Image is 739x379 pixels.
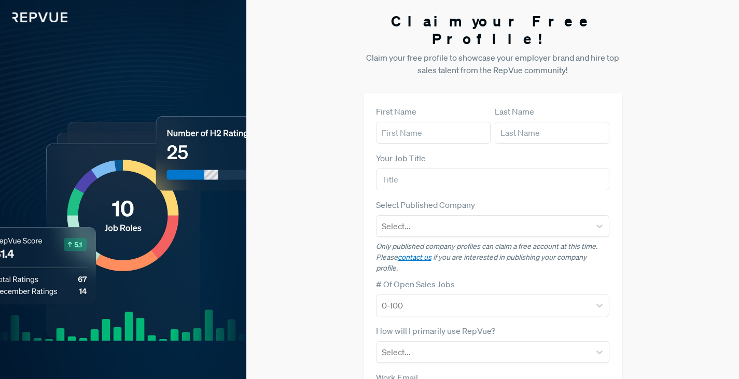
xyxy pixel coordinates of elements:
[495,105,534,118] label: Last Name
[376,199,475,211] label: Select Published Company
[495,122,609,144] input: Last Name
[376,122,491,144] input: First Name
[376,169,610,190] input: Title
[376,325,495,337] label: How will I primarily use RepVue?
[376,241,610,274] p: Only published company profiles can claim a free account at this time. Please if you are interest...
[364,51,622,76] p: Claim your free profile to showcase your employer brand and hire top sales talent from the RepVue...
[398,252,431,262] a: contact us
[364,12,622,47] h3: Claim your Free Profile!
[376,152,426,164] label: Your Job Title
[376,278,455,290] label: # Of Open Sales Jobs
[376,105,416,118] label: First Name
